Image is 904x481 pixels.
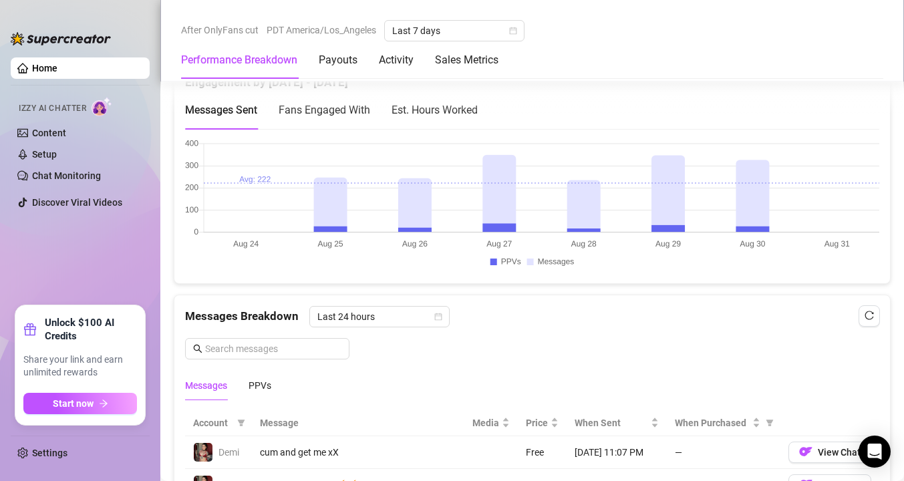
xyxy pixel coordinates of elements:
[32,63,57,73] a: Home
[518,410,567,436] th: Price
[193,416,232,430] span: Account
[99,399,108,408] span: arrow-right
[32,448,67,458] a: Settings
[249,378,271,393] div: PPVs
[23,393,137,414] button: Start nowarrow-right
[185,378,227,393] div: Messages
[205,341,341,356] input: Search messages
[32,128,66,138] a: Content
[435,52,498,68] div: Sales Metrics
[509,27,517,35] span: calendar
[11,32,111,45] img: logo-BBDzfeDw.svg
[218,447,239,458] span: Demi
[567,436,667,469] td: [DATE] 11:07 PM
[567,410,667,436] th: When Sent
[526,416,548,430] span: Price
[788,450,871,460] a: OFView Chat
[53,398,94,409] span: Start now
[279,104,370,116] span: Fans Engaged With
[19,102,86,115] span: Izzy AI Chatter
[185,104,257,116] span: Messages Sent
[472,416,499,430] span: Media
[267,20,376,40] span: PDT America/Los_Angeles
[575,416,648,430] span: When Sent
[518,436,567,469] td: Free
[252,410,464,436] th: Message
[859,436,891,468] div: Open Intercom Messenger
[766,419,774,427] span: filter
[32,170,101,181] a: Chat Monitoring
[237,419,245,427] span: filter
[260,445,456,460] div: cum and get me xX
[185,306,879,327] div: Messages Breakdown
[32,197,122,208] a: Discover Viral Videos
[763,413,776,433] span: filter
[193,344,202,353] span: search
[392,21,516,41] span: Last 7 days
[319,52,357,68] div: Payouts
[317,307,442,327] span: Last 24 hours
[865,311,874,320] span: reload
[667,436,780,469] td: —
[23,323,37,336] span: gift
[799,445,812,458] img: OF
[235,413,248,433] span: filter
[464,410,518,436] th: Media
[788,442,871,463] button: OFView Chat
[181,52,297,68] div: Performance Breakdown
[667,410,780,436] th: When Purchased
[23,353,137,379] span: Share your link and earn unlimited rewards
[45,316,137,343] strong: Unlock $100 AI Credits
[92,97,112,116] img: AI Chatter
[379,52,414,68] div: Activity
[434,313,442,321] span: calendar
[32,149,57,160] a: Setup
[392,102,478,118] div: Est. Hours Worked
[181,20,259,40] span: After OnlyFans cut
[818,447,861,458] span: View Chat
[194,443,212,462] img: Demi
[675,416,750,430] span: When Purchased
